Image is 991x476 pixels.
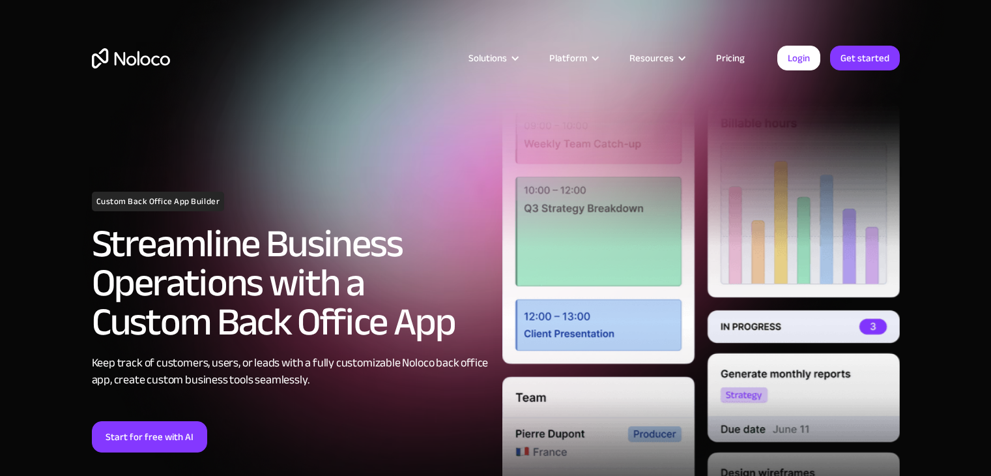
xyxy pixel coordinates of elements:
[549,50,587,67] div: Platform
[613,50,700,67] div: Resources
[700,50,761,67] a: Pricing
[92,421,207,453] a: Start for free with AI
[92,224,489,342] h2: Streamline Business Operations with a Custom Back Office App
[468,50,507,67] div: Solutions
[92,192,225,211] h1: Custom Back Office App Builder
[533,50,613,67] div: Platform
[629,50,674,67] div: Resources
[830,46,900,70] a: Get started
[777,46,820,70] a: Login
[92,355,489,389] div: Keep track of customers, users, or leads with a fully customizable Noloco back office app, create...
[92,48,170,68] a: home
[452,50,533,67] div: Solutions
